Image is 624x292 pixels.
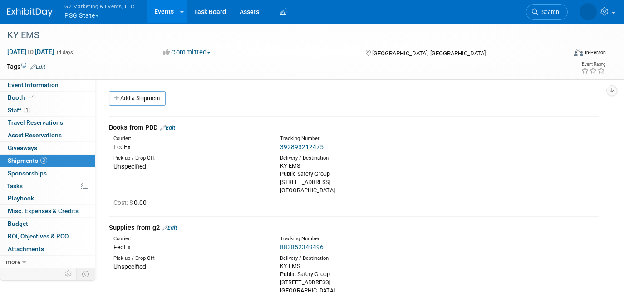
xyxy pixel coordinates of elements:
span: (4 days) [56,49,75,55]
div: KY EMS [4,27,555,44]
span: Misc. Expenses & Credits [8,207,79,214]
span: Asset Reservations [8,131,62,139]
span: [GEOGRAPHIC_DATA], [GEOGRAPHIC_DATA] [372,50,486,57]
div: FedEx [113,243,266,252]
a: Asset Reservations [0,129,95,141]
div: FedEx [113,142,266,151]
span: Staff [8,107,30,114]
td: Toggle Event Tabs [77,268,95,280]
button: Committed [160,48,214,57]
div: Books from PBD [109,123,599,132]
span: Booth [8,94,35,101]
a: Add a Shipment [109,91,166,106]
a: Attachments [0,243,95,255]
div: Tracking Number: [280,235,474,243]
span: to [26,48,35,55]
div: Event Rating [581,62,605,67]
span: 3 [40,157,47,164]
img: Format-Inperson.png [574,49,583,56]
span: more [6,258,20,265]
a: Travel Reservations [0,117,95,129]
a: Tasks [0,180,95,192]
img: Laine Butler [580,3,597,20]
span: Tasks [7,182,23,190]
span: G2 Marketing & Events, LLC [64,1,134,11]
span: [DATE] [DATE] [7,48,54,56]
a: ROI, Objectives & ROO [0,230,95,243]
img: ExhibitDay [7,8,53,17]
a: more [0,256,95,268]
a: 392893212475 [280,143,324,151]
a: 883852349496 [280,243,324,251]
span: 1 [24,107,30,113]
span: Attachments [8,245,44,253]
a: Shipments3 [0,155,95,167]
div: KY EMS Public Safety Group [STREET_ADDRESS] [GEOGRAPHIC_DATA] [280,162,433,195]
span: Unspecified [113,263,146,270]
span: 0.00 [113,199,150,206]
a: Budget [0,218,95,230]
span: Sponsorships [8,170,47,177]
span: ROI, Objectives & ROO [8,233,69,240]
td: Personalize Event Tab Strip [61,268,77,280]
a: Edit [162,224,177,231]
i: Booth reservation complete [29,95,34,100]
a: Edit [160,124,175,131]
a: Misc. Expenses & Credits [0,205,95,217]
span: Giveaways [8,144,37,151]
a: Edit [30,64,45,70]
span: Cost: $ [113,199,134,206]
a: Sponsorships [0,167,95,180]
div: Courier: [113,135,266,142]
a: Event Information [0,79,95,91]
div: Courier: [113,235,266,243]
span: Travel Reservations [8,119,63,126]
div: Pick-up / Drop-Off: [113,255,266,262]
td: Tags [7,62,45,71]
span: Unspecified [113,163,146,170]
div: Delivery / Destination: [280,155,433,162]
div: Tracking Number: [280,135,474,142]
a: Booth [0,92,95,104]
span: Shipments [8,157,47,164]
span: Budget [8,220,28,227]
div: Supplies from g2 [109,223,599,233]
div: In-Person [585,49,606,56]
a: Playbook [0,192,95,204]
a: Search [526,4,568,20]
div: Pick-up / Drop-Off: [113,155,266,162]
span: Event Information [8,81,59,88]
a: Giveaways [0,142,95,154]
span: Search [538,9,559,15]
a: Staff1 [0,104,95,117]
div: Event Format [517,47,606,61]
div: Delivery / Destination: [280,255,433,262]
span: Playbook [8,195,34,202]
